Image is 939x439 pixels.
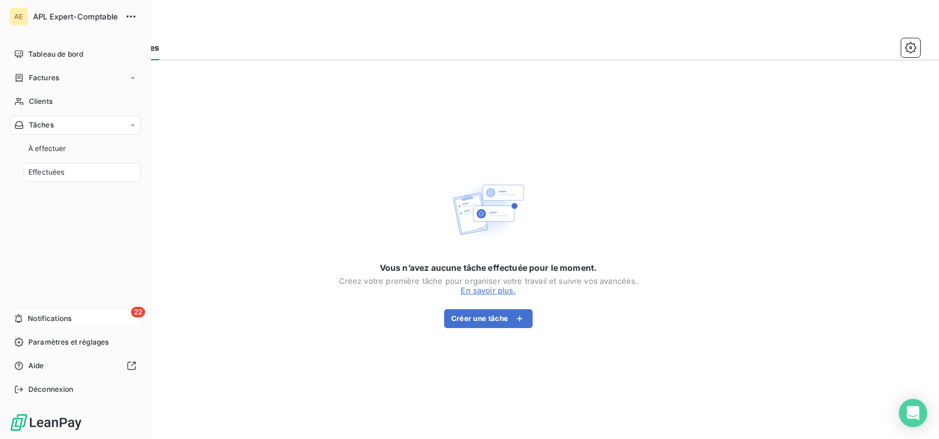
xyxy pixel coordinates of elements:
[29,73,59,83] span: Factures
[444,309,533,328] button: Créer une tâche
[28,49,83,60] span: Tableau de bord
[28,337,109,348] span: Paramètres et réglages
[461,286,516,295] a: En savoir plus.
[451,172,526,248] img: Empty state
[380,262,597,274] span: Vous n’avez aucune tâche effectuée pour le moment.
[9,413,83,432] img: Logo LeanPay
[339,276,638,286] div: Créez votre première tâche pour organiser votre travail et suivre vos avancées.
[28,361,44,371] span: Aide
[29,120,54,130] span: Tâches
[28,143,67,154] span: À effectuer
[9,7,28,26] div: AE
[29,96,52,107] span: Clients
[28,384,74,395] span: Déconnexion
[9,356,141,375] a: Aide
[899,399,927,427] div: Open Intercom Messenger
[28,167,65,178] span: Effectuées
[131,307,145,317] span: 22
[28,313,71,324] span: Notifications
[33,12,118,21] span: APL Expert-Comptable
